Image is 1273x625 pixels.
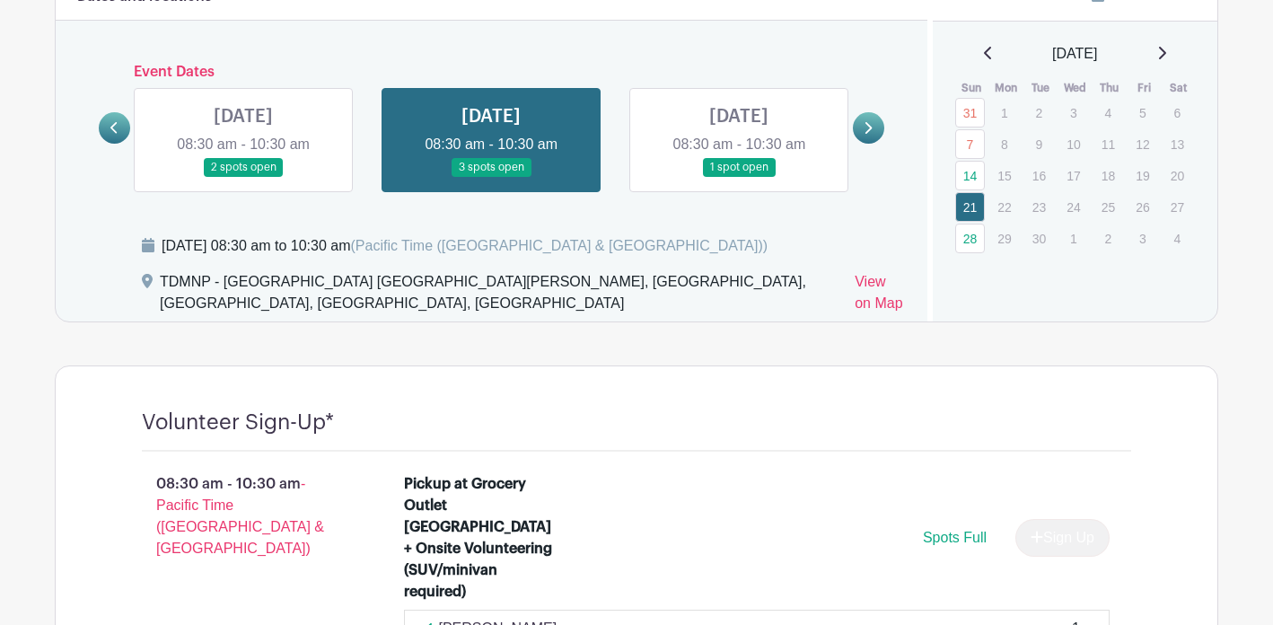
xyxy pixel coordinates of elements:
[1127,79,1162,97] th: Fri
[1058,193,1088,221] p: 24
[989,130,1019,158] p: 8
[1023,79,1058,97] th: Tue
[1093,79,1128,97] th: Thu
[1058,79,1093,97] th: Wed
[1128,193,1157,221] p: 26
[955,224,985,253] a: 28
[1058,162,1088,189] p: 17
[113,466,375,567] p: 08:30 am - 10:30 am
[1128,99,1157,127] p: 5
[130,64,853,81] h6: Event Dates
[1058,224,1088,252] p: 1
[955,129,985,159] a: 7
[955,98,985,128] a: 31
[160,271,840,321] div: TDMNP - [GEOGRAPHIC_DATA] [GEOGRAPHIC_DATA][PERSON_NAME], [GEOGRAPHIC_DATA], [GEOGRAPHIC_DATA], [...
[1024,224,1054,252] p: 30
[1024,99,1054,127] p: 2
[1163,224,1192,252] p: 4
[1093,224,1123,252] p: 2
[162,235,768,257] div: [DATE] 08:30 am to 10:30 am
[955,161,985,190] a: 14
[350,238,768,253] span: (Pacific Time ([GEOGRAPHIC_DATA] & [GEOGRAPHIC_DATA]))
[1058,99,1088,127] p: 3
[1162,79,1197,97] th: Sat
[1163,130,1192,158] p: 13
[989,162,1019,189] p: 15
[1058,130,1088,158] p: 10
[1024,162,1054,189] p: 16
[1163,162,1192,189] p: 20
[142,409,334,436] h4: Volunteer Sign-Up*
[855,271,905,321] a: View on Map
[1128,130,1157,158] p: 12
[954,79,989,97] th: Sun
[1163,193,1192,221] p: 27
[1128,224,1157,252] p: 3
[1052,43,1097,65] span: [DATE]
[1093,130,1123,158] p: 11
[989,224,1019,252] p: 29
[923,530,987,545] span: Spots Full
[1024,193,1054,221] p: 23
[404,473,559,603] div: Pickup at Grocery Outlet [GEOGRAPHIC_DATA] + Onsite Volunteering (SUV/minivan required)
[989,99,1019,127] p: 1
[988,79,1023,97] th: Mon
[989,193,1019,221] p: 22
[1093,99,1123,127] p: 4
[1093,193,1123,221] p: 25
[1128,162,1157,189] p: 19
[1024,130,1054,158] p: 9
[955,192,985,222] a: 21
[1093,162,1123,189] p: 18
[1163,99,1192,127] p: 6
